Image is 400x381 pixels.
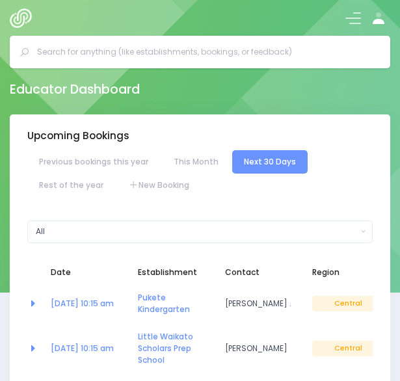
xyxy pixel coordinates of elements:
[27,174,115,197] a: Rest of the year
[27,220,373,244] button: All
[138,292,190,315] a: Pukete Kindergarten
[312,296,384,311] span: Central
[43,284,130,323] td: <a href="https://app.stjis.org.nz/bookings/523833" class="font-weight-bold">08 Sep at 10:15 am</a>
[51,298,114,309] a: [DATE] 10:15 am
[27,130,129,142] h3: Upcoming Bookings
[43,323,130,374] td: <a href="https://app.stjis.org.nz/bookings/523832" class="font-weight-bold">15 Sep at 10:15 am</a>
[10,82,140,97] h2: Educator Dashboard
[304,323,384,374] td: Central
[312,341,384,356] span: Central
[225,298,297,309] span: [PERSON_NAME] .
[51,267,122,278] span: Date
[37,42,373,62] input: Search for anything (like establishments, bookings, or feedback)
[10,8,38,28] img: Logo
[138,267,209,278] span: Establishment
[225,343,297,354] span: [PERSON_NAME]
[130,284,217,323] td: <a href="https://app.stjis.org.nz/establishments/200331" class="font-weight-bold">Pukete Kinderga...
[117,174,201,197] a: New Booking
[312,267,384,278] span: Region
[130,323,217,374] td: <a href="https://app.stjis.org.nz/establishments/201655" class="font-weight-bold">Little Waikato ...
[232,150,308,174] a: Next 30 Days
[304,284,384,323] td: Central
[27,150,160,174] a: Previous bookings this year
[51,343,114,354] a: [DATE] 10:15 am
[217,323,304,374] td: Sarah Telders
[225,267,297,278] span: Contact
[36,226,357,237] div: All
[162,150,230,174] a: This Month
[138,331,193,365] a: Little Waikato Scholars Prep School
[217,284,304,323] td: Kylie .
